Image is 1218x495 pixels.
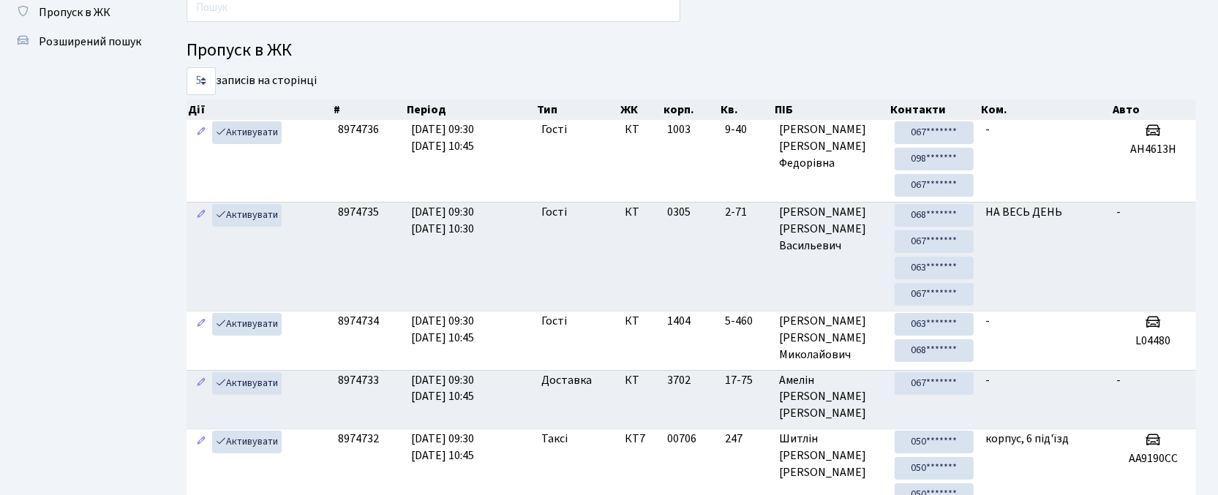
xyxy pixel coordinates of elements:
[541,372,592,389] span: Доставка
[338,204,379,220] span: 8974735
[779,204,883,254] span: [PERSON_NAME] [PERSON_NAME] Васильевич
[725,372,767,389] span: 17-75
[889,99,980,120] th: Контакти
[212,431,282,453] a: Активувати
[338,313,379,329] span: 8974734
[1117,204,1121,220] span: -
[985,204,1062,220] span: НА ВЕСЬ ДЕНЬ
[187,99,332,120] th: Дії
[779,372,883,423] span: Амелін [PERSON_NAME] [PERSON_NAME]
[985,372,990,388] span: -
[192,431,210,453] a: Редагувати
[773,99,889,120] th: ПІБ
[625,372,656,389] span: КТ
[212,204,282,227] a: Активувати
[212,313,282,336] a: Активувати
[535,99,619,120] th: Тип
[725,313,767,330] span: 5-460
[662,99,719,120] th: корп.
[338,372,379,388] span: 8974733
[412,313,475,346] span: [DATE] 09:30 [DATE] 10:45
[985,121,990,137] span: -
[1117,372,1121,388] span: -
[39,4,110,20] span: Пропуск в ЖК
[779,121,883,172] span: [PERSON_NAME] [PERSON_NAME] Федорівна
[725,204,767,221] span: 2-71
[541,313,567,330] span: Гості
[719,99,773,120] th: Кв.
[212,372,282,395] a: Активувати
[779,431,883,481] span: Шитлін [PERSON_NAME] [PERSON_NAME]
[625,121,656,138] span: КТ
[668,431,697,447] span: 00706
[985,431,1069,447] span: корпус, 6 під'їзд
[406,99,536,120] th: Період
[779,313,883,363] span: [PERSON_NAME] [PERSON_NAME] Миколайович
[725,431,767,447] span: 247
[412,372,475,405] span: [DATE] 09:30 [DATE] 10:45
[725,121,767,138] span: 9-40
[625,313,656,330] span: КТ
[1117,452,1190,466] h5: AA9190CC
[541,431,568,447] span: Таксі
[192,372,210,395] a: Редагувати
[541,204,567,221] span: Гості
[541,121,567,138] span: Гості
[980,99,1111,120] th: Ком.
[332,99,406,120] th: #
[412,121,475,154] span: [DATE] 09:30 [DATE] 10:45
[668,121,691,137] span: 1003
[192,204,210,227] a: Редагувати
[412,431,475,464] span: [DATE] 09:30 [DATE] 10:45
[338,431,379,447] span: 8974732
[625,431,656,447] span: КТ7
[39,34,141,50] span: Розширений пошук
[187,67,216,95] select: записів на сторінці
[1111,99,1197,120] th: Авто
[192,121,210,144] a: Редагувати
[1117,143,1190,156] h5: АН4613Н
[1117,334,1190,348] h5: L04480
[619,99,662,120] th: ЖК
[668,313,691,329] span: 1404
[625,204,656,221] span: КТ
[985,313,990,329] span: -
[187,67,317,95] label: записів на сторінці
[187,40,1196,61] h4: Пропуск в ЖК
[412,204,475,237] span: [DATE] 09:30 [DATE] 10:30
[212,121,282,144] a: Активувати
[338,121,379,137] span: 8974736
[668,372,691,388] span: 3702
[192,313,210,336] a: Редагувати
[7,27,154,56] a: Розширений пошук
[668,204,691,220] span: 0305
